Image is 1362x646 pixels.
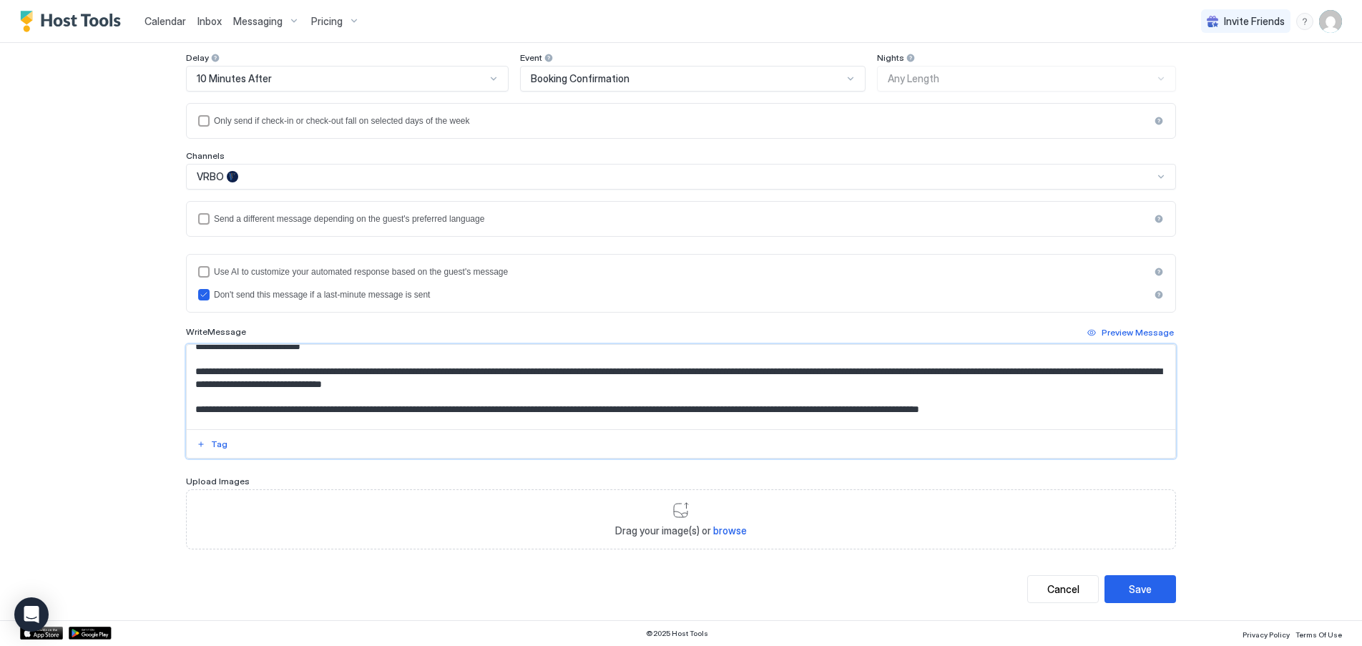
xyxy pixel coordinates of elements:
span: 10 Minutes After [197,72,272,85]
span: VRBO [197,170,224,183]
a: App Store [20,627,63,640]
button: Save [1104,575,1176,603]
a: Host Tools Logo [20,11,127,32]
div: disableIfLastMinute [198,289,1164,300]
span: Channels [186,150,225,161]
div: User profile [1319,10,1342,33]
span: © 2025 Host Tools [646,629,708,638]
span: Inbox [197,15,222,27]
a: Terms Of Use [1295,626,1342,641]
span: Drag your image(s) or [615,524,747,537]
button: Cancel [1027,575,1099,603]
button: Preview Message [1085,324,1176,341]
div: Preview Message [1102,326,1174,339]
span: Messaging [233,15,283,28]
div: Cancel [1047,582,1079,597]
a: Inbox [197,14,222,29]
span: Nights [877,52,904,63]
div: Use AI to customize your automated response based on the guest's message [214,267,1150,277]
span: Delay [186,52,209,63]
span: Booking Confirmation [531,72,629,85]
textarea: Input Field [187,345,1175,429]
div: Save [1129,582,1152,597]
span: browse [713,524,747,537]
a: Privacy Policy [1243,626,1290,641]
div: Open Intercom Messenger [14,597,49,632]
div: languagesEnabled [198,213,1164,225]
span: Terms Of Use [1295,630,1342,639]
span: Event [520,52,542,63]
button: Tag [195,436,230,453]
span: Upload Images [186,476,250,486]
div: menu [1296,13,1313,30]
span: Calendar [144,15,186,27]
span: Write Message [186,326,246,337]
a: Google Play Store [69,627,112,640]
div: Only send if check-in or check-out fall on selected days of the week [214,116,1150,126]
div: Send a different message depending on the guest's preferred language [214,214,1150,224]
span: Privacy Policy [1243,630,1290,639]
div: isLimited [198,115,1164,127]
span: Pricing [311,15,343,28]
a: Calendar [144,14,186,29]
div: Tag [211,438,227,451]
span: Invite Friends [1224,15,1285,28]
div: useAI [198,266,1164,278]
div: Don't send this message if a last-minute message is sent [214,290,1150,300]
